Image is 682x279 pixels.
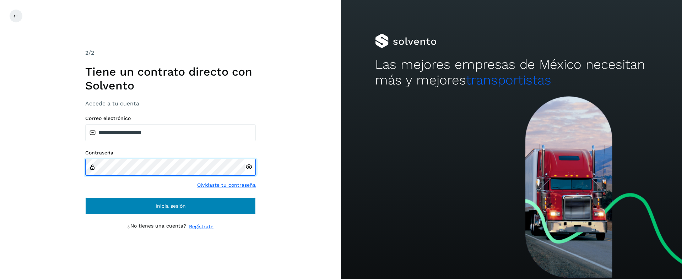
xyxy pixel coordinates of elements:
div: /2 [85,49,256,57]
span: Inicia sesión [156,203,186,208]
label: Correo electrónico [85,115,256,121]
button: Inicia sesión [85,197,256,214]
h3: Accede a tu cuenta [85,100,256,107]
h1: Tiene un contrato directo con Solvento [85,65,256,92]
a: Regístrate [189,223,213,230]
span: 2 [85,49,88,56]
p: ¿No tienes una cuenta? [128,223,186,230]
h2: Las mejores empresas de México necesitan más y mejores [375,57,648,88]
span: transportistas [466,72,551,88]
a: Olvidaste tu contraseña [197,181,256,189]
label: Contraseña [85,150,256,156]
